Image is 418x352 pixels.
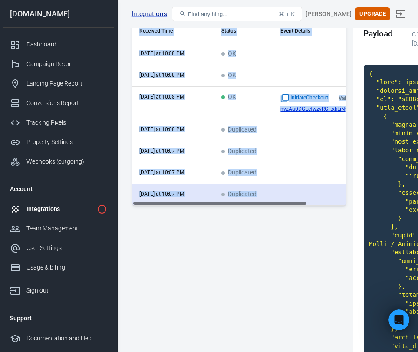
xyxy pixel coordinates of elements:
span: OK [221,50,236,58]
a: Integrations [132,10,167,19]
li: Support [3,308,114,329]
a: Dashboard [3,35,114,54]
h2: Payload [363,29,393,38]
a: Integrations [3,199,114,219]
div: Campaign Report [26,59,107,69]
div: Documentation and Help [26,334,107,343]
div: 24.65 [339,95,368,101]
a: Property Settings [3,132,114,152]
time: 2025-09-08T22:07:47-07:00 [139,148,184,154]
button: Upgrade [355,7,390,21]
div: Conversions Report [26,99,107,108]
div: Property Settings [26,138,107,147]
span: nvzAa0DGEcfwzvRGSLQSk5i1FkxkLiNyOw [280,106,355,112]
span: Duplicated [221,169,257,177]
a: Conversions Report [3,93,114,113]
span: Duplicated [221,126,257,134]
a: Landing Page Report [3,74,114,93]
div: [DOMAIN_NAME] [3,10,114,18]
time: 2025-09-08T22:07:46-07:00 [139,191,184,197]
a: Sign out [3,277,114,300]
div: Integrations [26,204,93,214]
th: Event Details [273,19,393,43]
a: nvzAa0DGEcfwzvRG...xkLiNyOw [280,106,386,112]
strong: Value: [339,95,353,101]
a: Tracking Pixels [3,113,114,132]
div: Sign out [26,286,107,295]
a: User Settings [3,238,114,258]
a: Sign out [390,3,411,24]
iframe: Intercom live chat [388,309,409,330]
time: 2025-09-08T22:08:07-07:00 [139,50,184,56]
div: ⌘ + K [279,11,295,17]
div: Usage & billing [26,263,107,272]
div: scrollable content [132,19,346,206]
div: Team Management [26,224,107,233]
a: Usage & billing [3,258,114,277]
div: Dashboard [26,40,107,49]
span: Find anything... [188,11,227,17]
a: Webhooks (outgoing) [3,152,114,171]
div: Landing Page Report [26,79,107,88]
time: 2025-09-08T22:08:05-07:00 [139,126,184,132]
time: 2025-09-08T22:08:06-07:00 [139,72,184,78]
th: Received Time [132,19,214,43]
time: 2025-09-08T22:08:05-07:00 [139,94,184,100]
span: Duplicated [221,148,257,155]
div: Account id: C1SXkjnC [306,10,352,19]
span: OK [221,94,236,101]
time: 2025-09-08T22:07:46-07:00 [139,169,184,175]
button: Find anything...⌘ + K [172,7,302,21]
span: Standard event name [280,94,328,102]
div: User Settings [26,243,107,253]
svg: 1 networks not verified yet [97,204,107,214]
span: OK [221,72,236,79]
div: Tracking Pixels [26,118,107,127]
a: Team Management [3,219,114,238]
div: Webhooks (outgoing) [26,157,107,166]
th: Status [214,19,273,43]
a: Campaign Report [3,54,114,74]
span: Duplicated [221,191,257,198]
li: Account [3,178,114,199]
